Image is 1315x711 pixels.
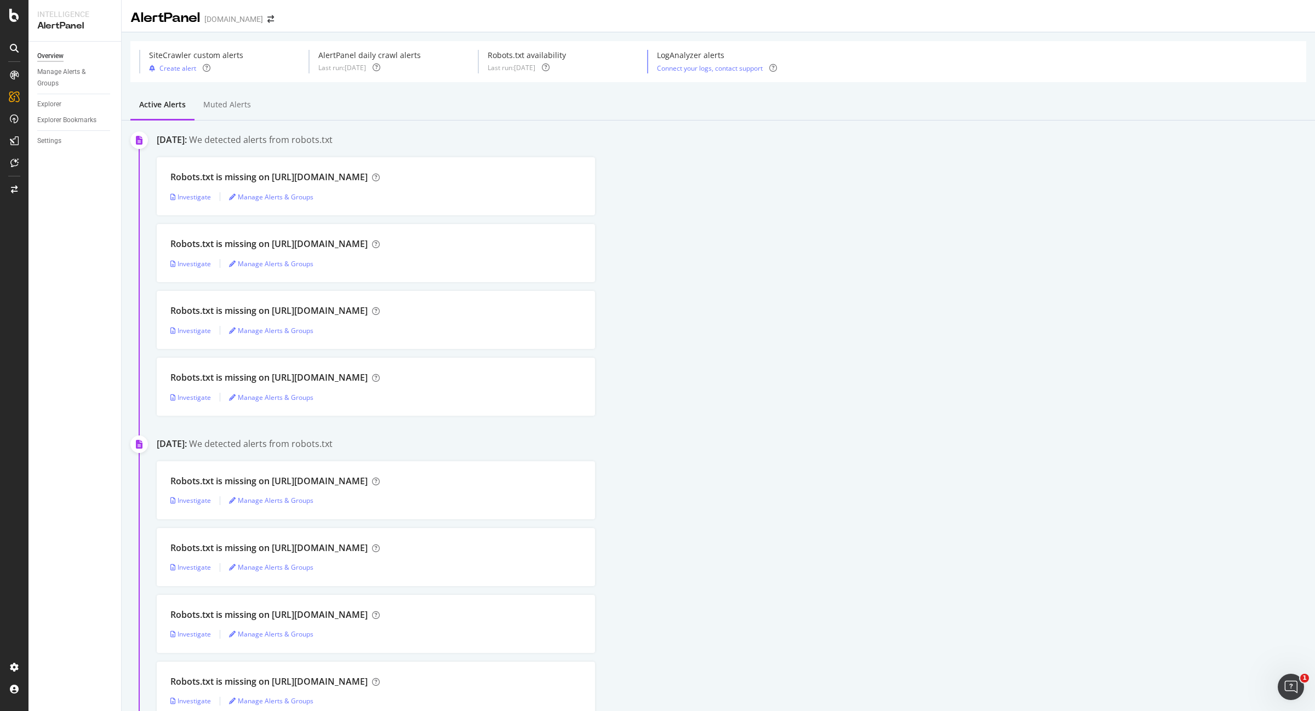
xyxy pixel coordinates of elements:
[159,64,196,73] div: Create alert
[229,192,313,202] a: Manage Alerts & Groups
[37,50,113,62] a: Overview
[37,114,96,126] div: Explorer Bookmarks
[170,626,211,643] button: Investigate
[229,388,313,406] button: Manage Alerts & Groups
[170,192,211,202] a: Investigate
[229,692,313,710] button: Manage Alerts & Groups
[157,134,187,146] div: [DATE]:
[37,50,64,62] div: Overview
[229,696,313,706] a: Manage Alerts & Groups
[1278,674,1304,700] iframe: Intercom live chat
[157,438,187,450] div: [DATE]:
[170,692,211,710] button: Investigate
[149,50,243,61] div: SiteCrawler custom alerts
[170,563,211,572] a: Investigate
[37,66,103,89] div: Manage Alerts & Groups
[37,66,113,89] a: Manage Alerts & Groups
[229,393,313,402] a: Manage Alerts & Groups
[170,492,211,509] button: Investigate
[267,15,274,23] div: arrow-right-arrow-left
[37,135,113,147] a: Settings
[229,322,313,339] button: Manage Alerts & Groups
[229,496,313,505] a: Manage Alerts & Groups
[229,492,313,509] button: Manage Alerts & Groups
[170,496,211,505] a: Investigate
[37,99,61,110] div: Explorer
[170,171,368,184] div: Robots.txt is missing on [URL][DOMAIN_NAME]
[130,9,200,27] div: AlertPanel
[170,305,368,317] div: Robots.txt is missing on [URL][DOMAIN_NAME]
[229,563,313,572] a: Manage Alerts & Groups
[170,675,368,688] div: Robots.txt is missing on [URL][DOMAIN_NAME]
[170,322,211,339] button: Investigate
[488,50,566,61] div: Robots.txt availability
[1300,674,1309,683] span: 1
[37,99,113,110] a: Explorer
[657,50,777,61] div: LogAnalyzer alerts
[170,393,211,402] a: Investigate
[229,255,313,272] button: Manage Alerts & Groups
[189,134,333,146] div: We detected alerts from robots.txt
[170,371,368,384] div: Robots.txt is missing on [URL][DOMAIN_NAME]
[229,629,313,639] a: Manage Alerts & Groups
[229,259,313,268] a: Manage Alerts & Groups
[170,255,211,272] button: Investigate
[170,238,368,250] div: Robots.txt is missing on [URL][DOMAIN_NAME]
[657,64,763,73] a: Connect your logs, contact support
[488,63,535,72] div: Last run: [DATE]
[170,475,368,488] div: Robots.txt is missing on [URL][DOMAIN_NAME]
[170,696,211,706] a: Investigate
[229,559,313,576] button: Manage Alerts & Groups
[170,326,211,335] a: Investigate
[37,20,112,32] div: AlertPanel
[170,388,211,406] button: Investigate
[229,188,313,205] button: Manage Alerts & Groups
[149,63,196,73] button: Create alert
[229,626,313,643] button: Manage Alerts & Groups
[204,14,263,25] div: [DOMAIN_NAME]
[170,188,211,205] button: Investigate
[170,629,211,639] a: Investigate
[37,135,61,147] div: Settings
[170,609,368,621] div: Robots.txt is missing on [URL][DOMAIN_NAME]
[170,559,211,576] button: Investigate
[657,63,763,73] button: Connect your logs, contact support
[170,542,368,554] div: Robots.txt is missing on [URL][DOMAIN_NAME]
[37,9,112,20] div: Intelligence
[37,114,113,126] a: Explorer Bookmarks
[189,438,333,450] div: We detected alerts from robots.txt
[318,50,421,61] div: AlertPanel daily crawl alerts
[170,259,211,268] a: Investigate
[229,326,313,335] a: Manage Alerts & Groups
[203,99,251,110] div: Muted alerts
[318,63,366,72] div: Last run: [DATE]
[139,99,186,110] div: Active alerts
